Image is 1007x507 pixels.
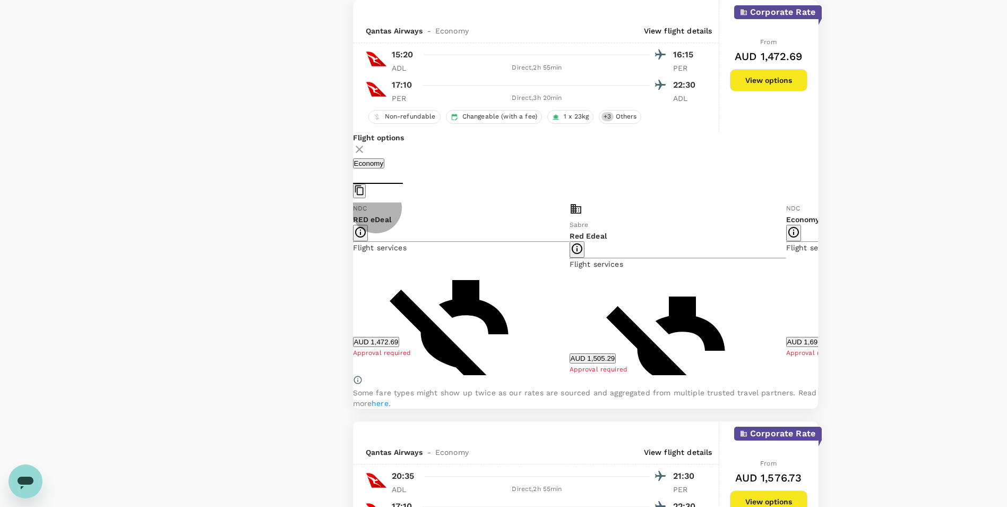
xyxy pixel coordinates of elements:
p: 22:30 [673,79,700,91]
div: Non-refundable [368,110,441,124]
span: Economy [435,447,469,458]
div: Direct , 2h 55min [425,63,650,73]
span: NDC [786,205,800,212]
p: Economy Flex + RED eDeal [786,214,1003,225]
p: Some fare types might show up twice as our rates are sourced and aggregated from multiple trusted... [353,387,818,409]
img: QF [366,470,387,491]
span: - [423,447,435,458]
span: Approval required [570,366,628,373]
p: View flight details [644,447,712,458]
p: PER [673,484,700,495]
p: 15:20 [392,48,414,61]
h6: AUD 1,576.73 [735,469,802,486]
div: Direct , 2h 55min [425,484,650,495]
p: 17:10 [392,79,412,91]
p: Red Edeal [570,231,786,241]
p: View flight details [644,26,712,36]
span: Qantas Airways [366,26,423,36]
a: here [372,399,389,408]
span: Changeable (with a fee) [458,112,541,121]
p: Corporate Rate [750,6,815,19]
span: From [760,460,777,467]
span: From [760,38,777,46]
p: PER [392,93,418,104]
p: ADL [673,93,700,104]
span: + 3 [601,112,613,121]
span: Flight services [786,243,840,252]
button: View options [730,69,807,91]
div: 1 x 23kg [547,110,593,124]
img: QF [366,79,387,100]
span: Qantas Airways [366,447,423,458]
p: RED eDeal [353,214,570,225]
span: Flight services [353,243,407,252]
p: 21:30 [673,470,700,483]
span: Others [612,112,641,121]
img: QF [366,48,387,70]
p: 20:35 [392,470,415,483]
p: Flight options [353,132,818,143]
span: NDC [353,205,367,212]
h6: AUD 1,472.69 [735,48,802,65]
button: AUD 1,505.29 [570,353,616,364]
button: Economy [353,158,385,168]
div: Direct , 3h 20min [425,93,650,104]
span: Corporate rate [582,209,630,217]
div: Changeable (with a fee) [446,110,542,124]
button: AUD 1,699.77 [786,337,833,347]
span: Flight services [570,260,623,268]
span: Approval required [353,349,411,357]
div: +3Others [599,110,641,124]
span: Approval required [786,349,845,357]
span: - [423,26,435,36]
span: 1 x 23kg [560,112,593,121]
button: AUD 1,472.69 [353,337,400,347]
iframe: Button to launch messaging window [8,464,42,498]
span: Non-refundable [381,112,440,121]
p: ADL [392,484,418,495]
p: 16:15 [673,48,700,61]
span: Sabre [570,221,589,229]
p: ADL [392,63,418,73]
p: PER [673,63,700,73]
span: Economy [435,26,469,36]
p: Corporate Rate [750,427,815,440]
